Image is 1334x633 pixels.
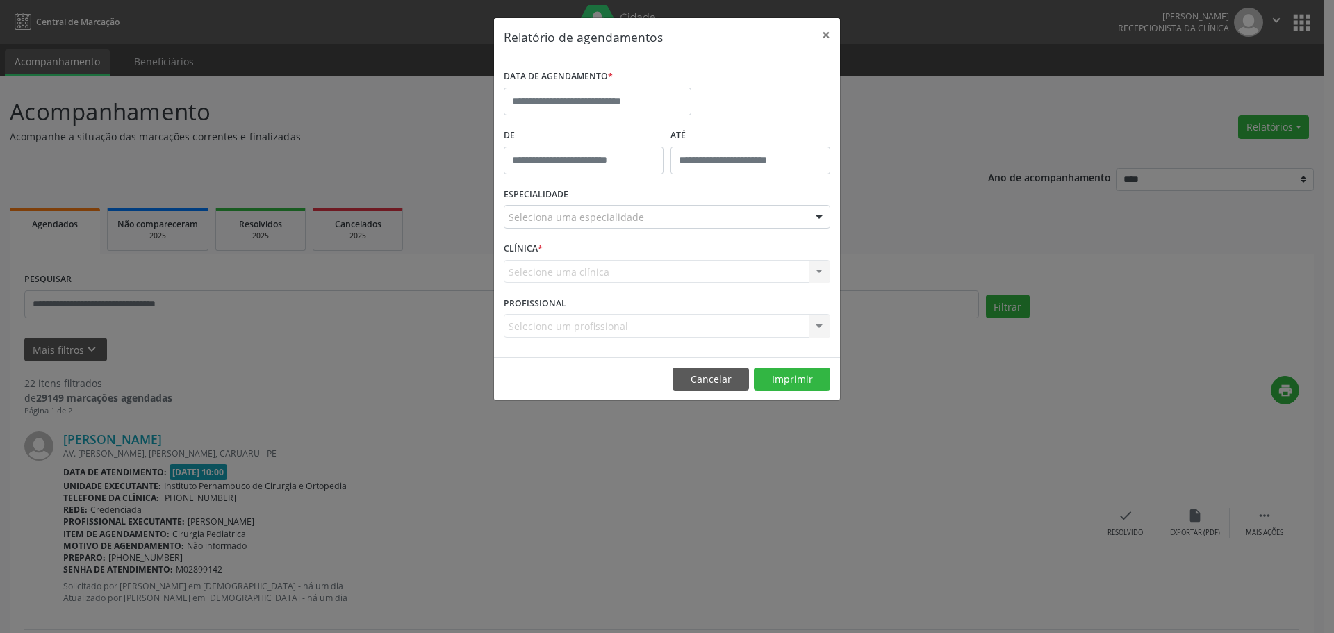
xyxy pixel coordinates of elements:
h5: Relatório de agendamentos [504,28,663,46]
button: Imprimir [754,368,830,391]
label: ESPECIALIDADE [504,184,568,206]
label: De [504,125,664,147]
label: PROFISSIONAL [504,293,566,314]
label: CLÍNICA [504,238,543,260]
button: Close [812,18,840,52]
label: DATA DE AGENDAMENTO [504,66,613,88]
label: ATÉ [670,125,830,147]
span: Seleciona uma especialidade [509,210,644,224]
button: Cancelar [673,368,749,391]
